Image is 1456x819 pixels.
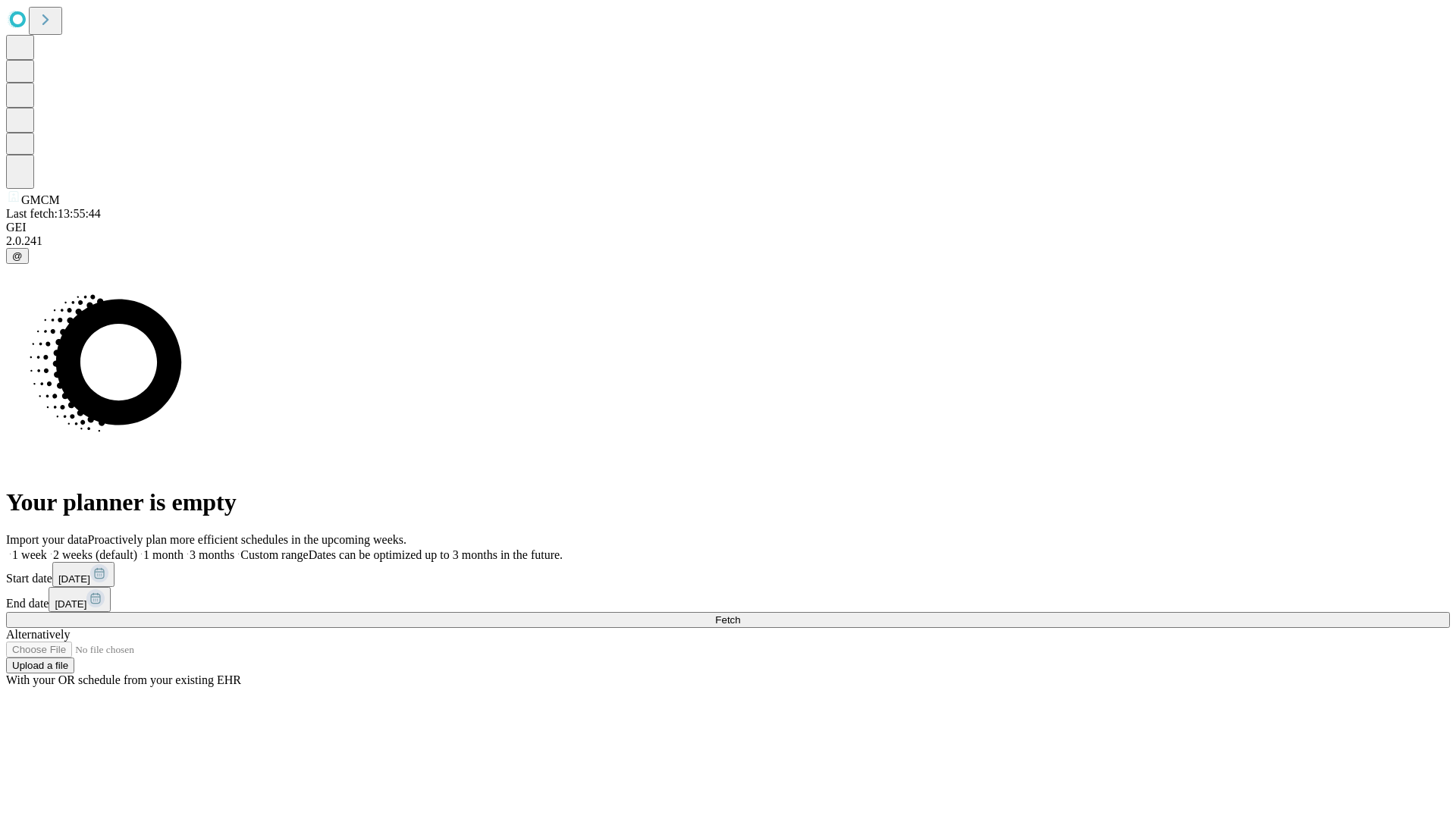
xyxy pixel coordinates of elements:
[53,548,137,561] span: 2 weeks (default)
[190,548,234,561] span: 3 months
[6,207,101,220] span: Last fetch: 13:55:44
[143,548,184,561] span: 1 month
[6,628,70,641] span: Alternatively
[49,587,111,612] button: [DATE]
[6,612,1450,628] button: Fetch
[12,250,23,262] span: @
[240,548,308,561] span: Custom range
[6,234,1450,248] div: 2.0.241
[6,533,88,546] span: Import your data
[6,657,74,673] button: Upload a file
[58,573,90,585] span: [DATE]
[12,548,47,561] span: 1 week
[6,488,1450,516] h1: Your planner is empty
[6,562,1450,587] div: Start date
[715,614,740,626] span: Fetch
[52,562,115,587] button: [DATE]
[21,193,60,206] span: GMCM
[6,248,29,264] button: @
[6,673,241,686] span: With your OR schedule from your existing EHR
[6,587,1450,612] div: End date
[88,533,406,546] span: Proactively plan more efficient schedules in the upcoming weeks.
[309,548,563,561] span: Dates can be optimized up to 3 months in the future.
[55,598,86,610] span: [DATE]
[6,221,1450,234] div: GEI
